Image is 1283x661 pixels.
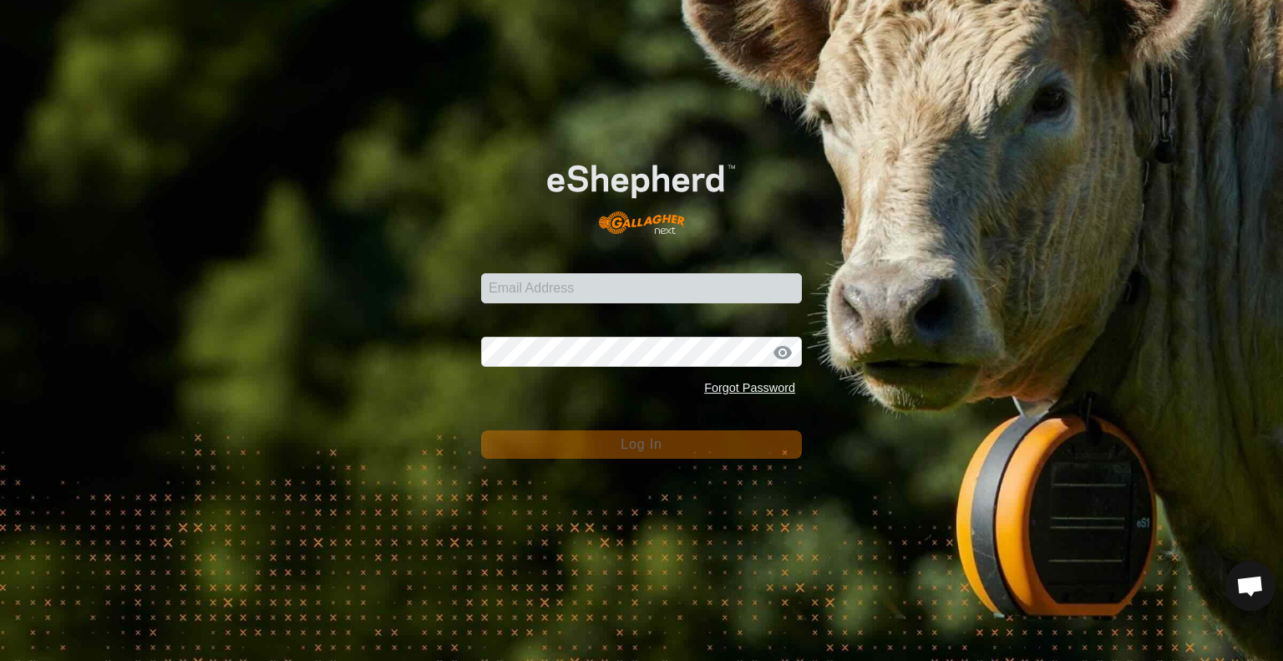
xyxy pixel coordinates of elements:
a: Forgot Password [704,381,795,394]
a: Open chat [1225,561,1275,611]
button: Log In [481,430,802,459]
input: Email Address [481,273,802,303]
span: Log In [621,437,662,451]
img: E-shepherd Logo [513,138,769,247]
